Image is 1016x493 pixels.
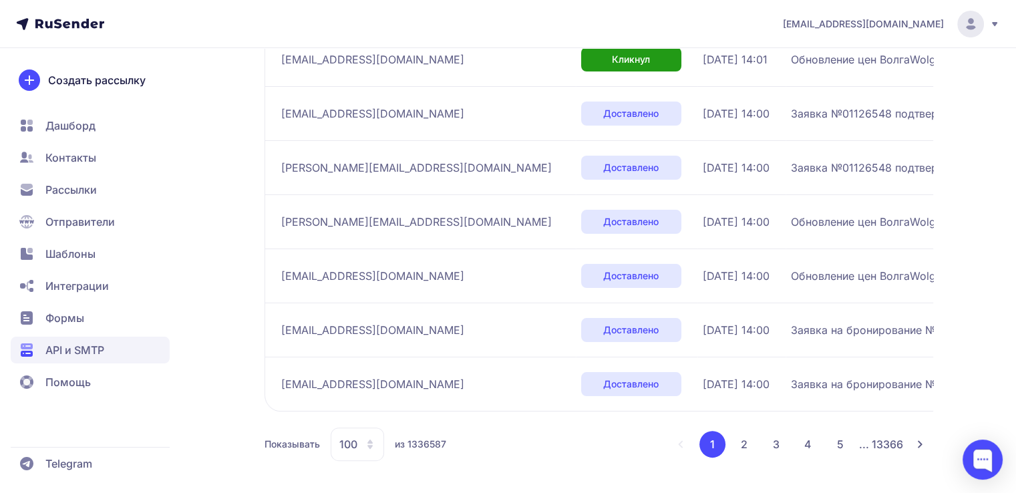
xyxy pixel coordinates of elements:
[603,107,659,120] span: Доставлено
[703,51,768,67] span: [DATE] 14:01
[45,246,96,262] span: Шаблоны
[45,150,96,166] span: Контакты
[45,342,104,358] span: API и SMTP
[395,438,446,451] span: из 1336587
[281,51,464,67] span: [EMAIL_ADDRESS][DOMAIN_NAME]
[281,106,464,122] span: [EMAIL_ADDRESS][DOMAIN_NAME]
[339,436,357,452] span: 100
[281,376,464,392] span: [EMAIL_ADDRESS][DOMAIN_NAME]
[791,51,997,67] span: Обновление цен ВолгаWolga по круизу
[45,374,91,390] span: Помощь
[11,450,170,477] a: Telegram
[731,431,757,458] button: 2
[265,438,320,451] span: Показывать
[703,322,770,338] span: [DATE] 14:00
[703,268,770,284] span: [DATE] 14:00
[612,53,650,66] span: Кликнул
[603,161,659,174] span: Доставлено
[45,118,96,134] span: Дашборд
[791,322,986,338] span: Заявка на бронирование №01126548
[791,160,971,176] span: Заявка №01126548 подтверждена
[795,431,822,458] button: 4
[791,214,997,230] span: Обновление цен ВолгаWolga по круизу
[859,438,869,451] span: ...
[763,431,790,458] button: 3
[45,214,115,230] span: Отправители
[783,17,944,31] span: [EMAIL_ADDRESS][DOMAIN_NAME]
[703,106,770,122] span: [DATE] 14:00
[791,376,986,392] span: Заявка на бронирование №01126548
[48,72,146,88] span: Создать рассылку
[603,215,659,228] span: Доставлено
[45,182,97,198] span: Рассылки
[791,268,997,284] span: Обновление цен ВолгаWolga по круизу
[281,268,464,284] span: [EMAIL_ADDRESS][DOMAIN_NAME]
[874,431,901,458] button: 13366
[281,322,464,338] span: [EMAIL_ADDRESS][DOMAIN_NAME]
[603,323,659,337] span: Доставлено
[791,106,971,122] span: Заявка №01126548 подтверждена
[603,269,659,283] span: Доставлено
[45,310,84,326] span: Формы
[827,431,854,458] button: 5
[703,376,770,392] span: [DATE] 14:00
[703,160,770,176] span: [DATE] 14:00
[45,278,109,294] span: Интеграции
[703,214,770,230] span: [DATE] 14:00
[603,377,659,391] span: Доставлено
[281,160,552,176] span: [PERSON_NAME][EMAIL_ADDRESS][DOMAIN_NAME]
[45,456,92,472] span: Telegram
[281,214,552,230] span: [PERSON_NAME][EMAIL_ADDRESS][DOMAIN_NAME]
[699,431,725,458] button: 1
